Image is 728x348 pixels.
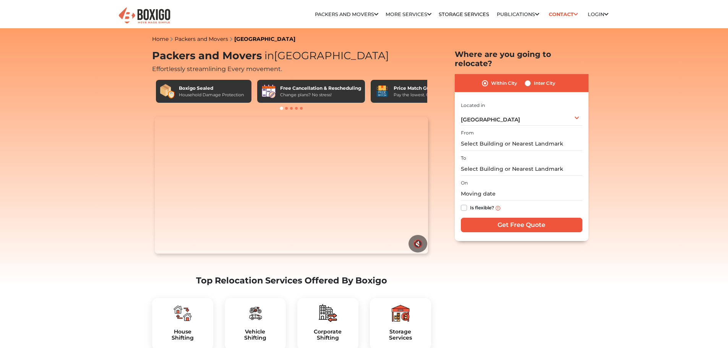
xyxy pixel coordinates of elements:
a: Packers and Movers [175,36,228,42]
img: Boxigo Sealed [160,84,175,99]
img: boxigo_packers_and_movers_plan [246,304,264,322]
div: Household Damage Protection [179,92,244,98]
label: On [461,180,468,186]
a: Contact [546,8,580,20]
img: boxigo_packers_and_movers_plan [173,304,192,322]
input: Get Free Quote [461,218,582,232]
input: Select Building or Nearest Landmark [461,162,582,176]
h5: Storage Services [376,329,425,342]
div: Free Cancellation & Rescheduling [280,85,361,92]
a: VehicleShifting [231,329,280,342]
h2: Where are you going to relocate? [455,50,589,68]
div: Change plans? No stress! [280,92,361,98]
a: Home [152,36,169,42]
video: Your browser does not support the video tag. [155,117,428,254]
label: Is flexible? [470,203,494,211]
span: [GEOGRAPHIC_DATA] [262,49,389,62]
img: Free Cancellation & Rescheduling [261,84,276,99]
span: in [264,49,274,62]
div: Boxigo Sealed [179,85,244,92]
a: Packers and Movers [315,11,378,17]
label: From [461,129,474,136]
h5: Vehicle Shifting [231,329,280,342]
img: info [496,206,500,210]
div: Pay the lowest. Guaranteed! [394,92,452,98]
h2: Top Relocation Services Offered By Boxigo [152,275,431,286]
div: Price Match Guarantee [394,85,452,92]
h1: Packers and Movers [152,50,431,62]
label: Within City [491,79,517,88]
h5: House Shifting [158,329,207,342]
button: 🔇 [409,235,427,253]
h5: Corporate Shifting [303,329,352,342]
a: More services [386,11,431,17]
input: Moving date [461,187,582,201]
img: boxigo_packers_and_movers_plan [319,304,337,322]
img: boxigo_packers_and_movers_plan [391,304,410,322]
img: Boxigo [118,6,171,25]
label: Inter City [534,79,555,88]
span: [GEOGRAPHIC_DATA] [461,116,520,123]
img: Price Match Guarantee [375,84,390,99]
a: CorporateShifting [303,329,352,342]
span: Effortlessly streamlining Every movement. [152,65,282,73]
input: Select Building or Nearest Landmark [461,137,582,151]
a: HouseShifting [158,329,207,342]
a: Publications [497,11,539,17]
a: Login [588,11,608,17]
a: StorageServices [376,329,425,342]
a: Storage Services [439,11,489,17]
a: [GEOGRAPHIC_DATA] [234,36,295,42]
label: To [461,155,466,162]
label: Located in [461,102,485,109]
